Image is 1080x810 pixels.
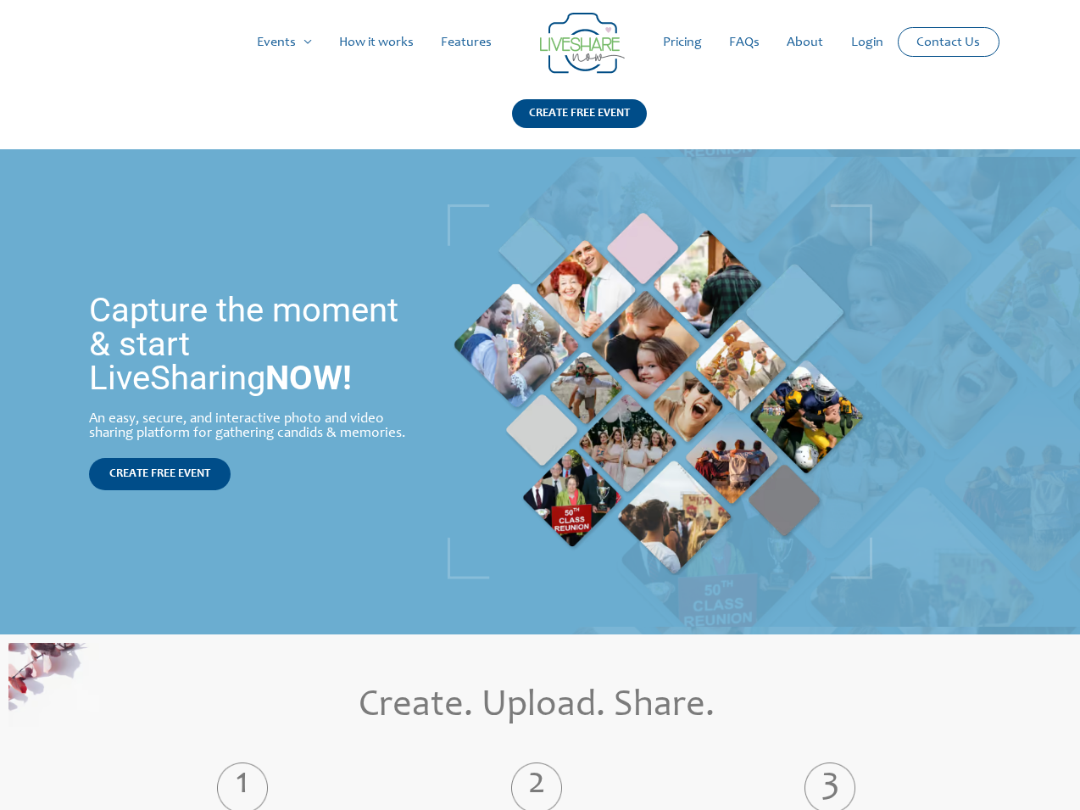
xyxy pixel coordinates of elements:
[540,13,625,74] img: Group 14 | Live Photo Slideshow for Events | Create Free Events Album for Any Occasion
[709,775,952,801] label: 3
[326,15,427,70] a: How it works
[8,643,99,727] img: home_create_updload_share_bg | Live Photo Slideshow for Events | Create Free Events Album for Any...
[109,468,210,480] span: CREATE FREE EVENT
[120,775,364,801] label: 1
[773,15,837,70] a: About
[243,15,326,70] a: Events
[415,775,658,801] label: 2
[89,412,426,441] div: An easy, secure, and interactive photo and video sharing platform for gathering candids & memories.
[359,688,715,725] span: Create. Upload. Share.
[903,28,994,56] a: Contact Us
[448,204,872,579] img: home_banner_pic | Live Photo Slideshow for Events | Create Free Events Album for Any Occasion
[649,15,715,70] a: Pricing
[715,15,773,70] a: FAQs
[265,358,352,398] strong: NOW!
[512,99,647,149] a: CREATE FREE EVENT
[30,15,1050,70] nav: Site Navigation
[838,15,897,70] a: Login
[512,99,647,128] div: CREATE FREE EVENT
[427,15,505,70] a: Features
[89,458,231,490] a: CREATE FREE EVENT
[89,293,426,395] h1: Capture the moment & start LiveSharing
